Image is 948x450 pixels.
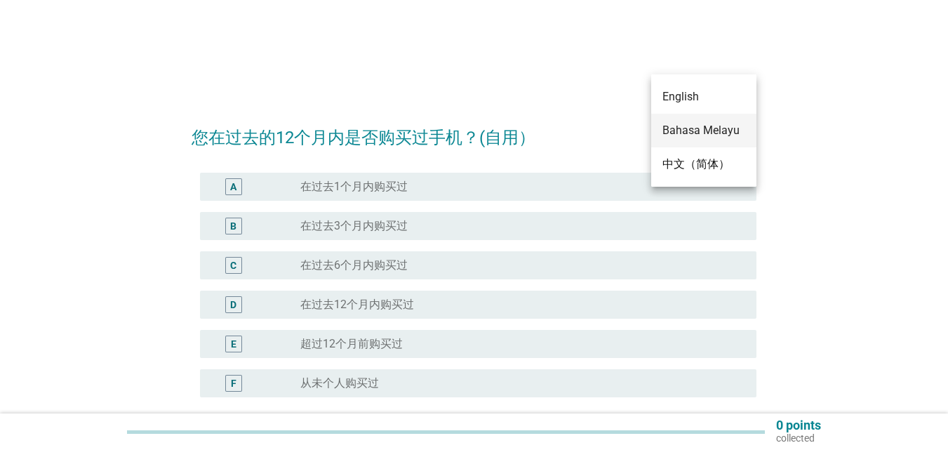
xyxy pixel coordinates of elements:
label: 在过去1个月内购买过 [300,180,408,194]
p: 0 points [776,419,821,432]
div: English [662,88,745,105]
div: D [230,298,236,312]
label: 从未个人购买过 [300,376,379,390]
div: F [231,376,236,391]
label: 在过去6个月内购买过 [300,258,408,272]
h2: 您在过去的12个月内是否购买过手机？(自用） [192,111,756,150]
div: Bahasa Melayu [662,122,745,139]
p: collected [776,432,821,444]
div: 中文（简体） [662,156,745,173]
label: 在过去12个月内购买过 [300,298,414,312]
div: B [230,219,236,234]
div: C [230,258,236,273]
div: E [231,337,236,352]
div: A [230,180,236,194]
label: 超过12个月前购买过 [300,337,403,351]
label: 在过去3个月内购买过 [300,219,408,233]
